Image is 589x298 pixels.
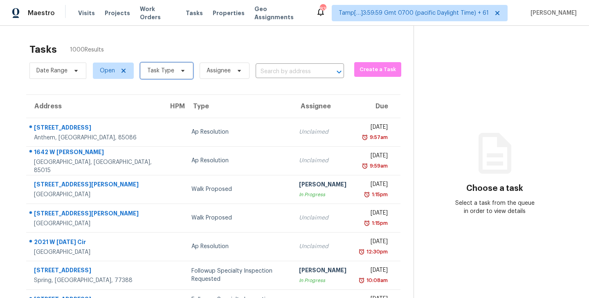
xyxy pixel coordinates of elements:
div: [DATE] [360,266,388,276]
div: [DATE] [360,209,388,219]
div: [STREET_ADDRESS] [34,266,155,276]
span: Geo Assignments [254,5,306,21]
h3: Choose a task [466,184,523,193]
img: Overdue Alarm Icon [358,248,365,256]
div: [STREET_ADDRESS] [34,123,155,134]
div: Walk Proposed [191,214,286,222]
div: Unclaimed [299,214,346,222]
div: Unclaimed [299,157,346,165]
div: Ap Resolution [191,242,286,251]
div: [DATE] [360,180,388,190]
th: Assignee [292,95,353,118]
div: 1:15pm [370,190,388,199]
div: Unclaimed [299,242,346,251]
span: Task Type [147,67,174,75]
div: [GEOGRAPHIC_DATA] [34,220,155,228]
span: Assignee [207,67,231,75]
div: [STREET_ADDRESS][PERSON_NAME] [34,180,155,190]
span: Maestro [28,9,55,17]
span: Create a Task [358,65,397,74]
span: Date Range [36,67,67,75]
th: Due [353,95,400,118]
span: Visits [78,9,95,17]
div: [PERSON_NAME] [299,266,346,276]
th: Type [185,95,292,118]
div: [DATE] [360,152,388,162]
div: In Progress [299,190,346,199]
div: [GEOGRAPHIC_DATA], [GEOGRAPHIC_DATA], 85015 [34,158,155,175]
div: 10:08am [365,276,388,285]
div: Followup Specialty Inspection Requested [191,267,286,283]
span: Properties [213,9,245,17]
div: Ap Resolution [191,128,286,136]
div: In Progress [299,276,346,285]
th: Address [26,95,162,118]
div: Select a task from the queue in order to view details [454,199,535,215]
div: [PERSON_NAME] [299,180,346,190]
div: [STREET_ADDRESS][PERSON_NAME] [34,209,155,220]
div: 1642 W [PERSON_NAME] [34,148,155,158]
div: 9:59am [368,162,388,170]
th: HPM [162,95,185,118]
button: Create a Task [354,62,401,77]
img: Overdue Alarm Icon [362,162,368,170]
span: [PERSON_NAME] [527,9,577,17]
div: Unclaimed [299,128,346,136]
span: Tamp[…]3:59:59 Gmt 0700 (pacific Daylight Time) + 61 [339,9,489,17]
div: 1:15pm [370,219,388,227]
input: Search by address [256,65,321,78]
div: [GEOGRAPHIC_DATA] [34,190,155,199]
div: [DATE] [360,238,388,248]
span: Projects [105,9,130,17]
div: Walk Proposed [191,185,286,193]
h2: Tasks [29,45,57,54]
div: [GEOGRAPHIC_DATA] [34,248,155,256]
div: 2021 W [DATE] Cir [34,238,155,248]
div: 9:57am [368,133,388,141]
button: Open [333,66,345,78]
div: 12:30pm [365,248,388,256]
div: [DATE] [360,123,388,133]
img: Overdue Alarm Icon [364,190,370,199]
span: 1000 Results [70,46,104,54]
div: Ap Resolution [191,157,286,165]
span: Tasks [186,10,203,16]
img: Overdue Alarm Icon [364,219,370,227]
span: Open [100,67,115,75]
img: Overdue Alarm Icon [362,133,368,141]
span: Work Orders [140,5,176,21]
img: Overdue Alarm Icon [358,276,365,285]
div: 838 [320,5,326,13]
div: Spring, [GEOGRAPHIC_DATA], 77388 [34,276,155,285]
div: Anthem, [GEOGRAPHIC_DATA], 85086 [34,134,155,142]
